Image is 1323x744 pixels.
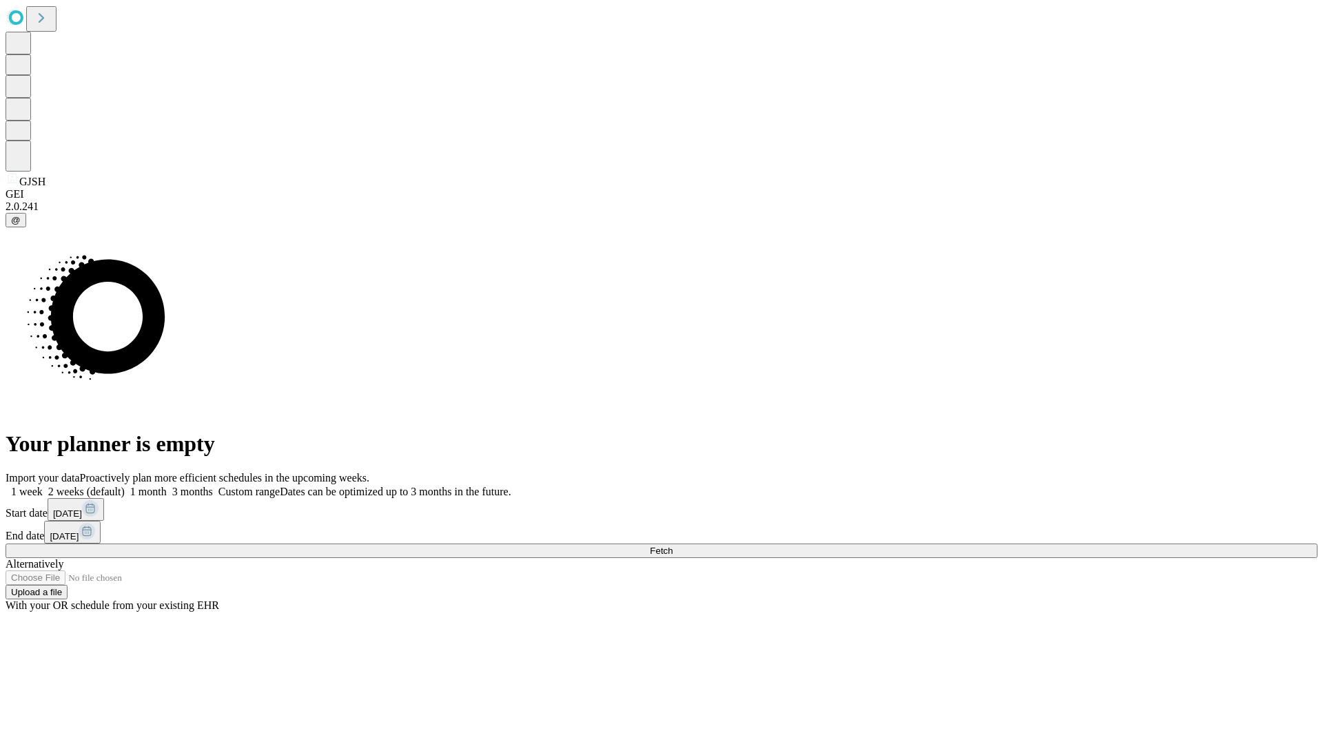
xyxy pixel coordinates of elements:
button: Upload a file [6,585,68,599]
span: Proactively plan more efficient schedules in the upcoming weeks. [80,472,369,484]
span: [DATE] [53,508,82,519]
div: 2.0.241 [6,200,1317,213]
span: [DATE] [50,531,79,541]
span: 2 weeks (default) [48,486,125,497]
div: GEI [6,188,1317,200]
span: Dates can be optimized up to 3 months in the future. [280,486,511,497]
span: Alternatively [6,558,63,570]
button: @ [6,213,26,227]
button: [DATE] [44,521,101,544]
span: With your OR schedule from your existing EHR [6,599,219,611]
span: 1 week [11,486,43,497]
span: GJSH [19,176,45,187]
span: Fetch [650,546,673,556]
h1: Your planner is empty [6,431,1317,457]
div: End date [6,521,1317,544]
span: Custom range [218,486,280,497]
button: [DATE] [48,498,104,521]
span: 1 month [130,486,167,497]
span: @ [11,215,21,225]
span: 3 months [172,486,213,497]
button: Fetch [6,544,1317,558]
span: Import your data [6,472,80,484]
div: Start date [6,498,1317,521]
